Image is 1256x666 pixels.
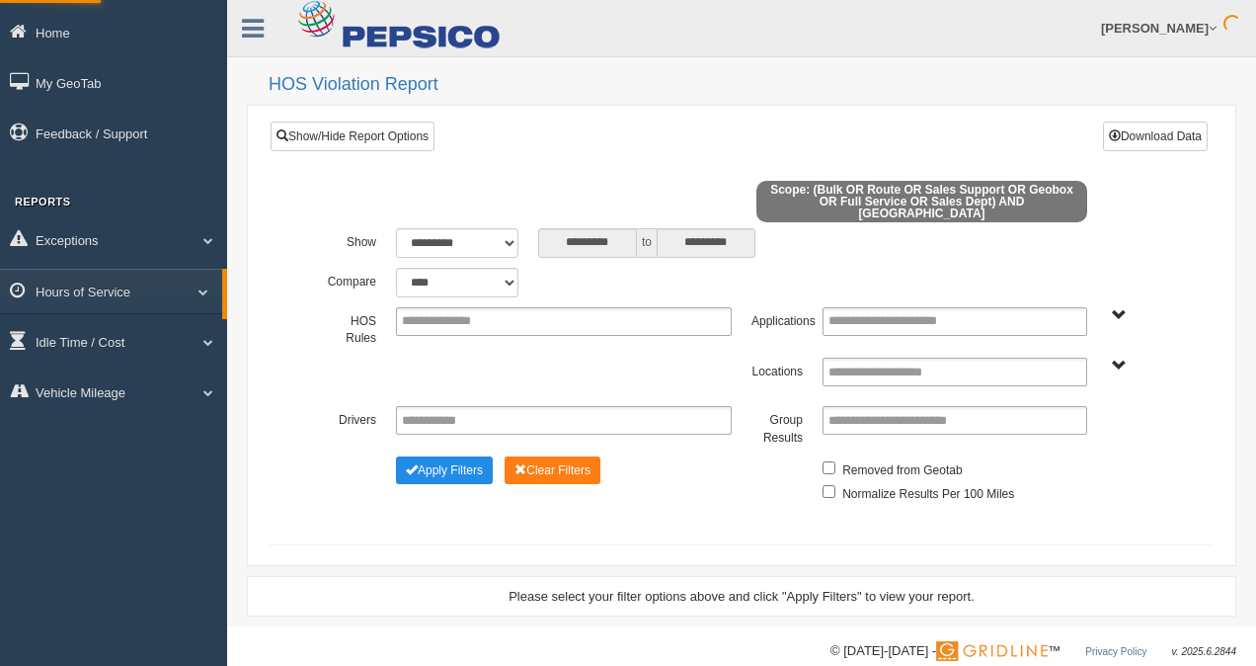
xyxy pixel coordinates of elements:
label: HOS Rules [315,307,386,348]
a: Show/Hide Report Options [271,122,434,151]
label: Locations [742,358,813,381]
div: Please select your filter options above and click "Apply Filters" to view your report. [265,587,1218,606]
label: Compare [315,268,386,291]
a: Privacy Policy [1085,646,1146,657]
label: Removed from Geotab [842,457,962,480]
div: © [DATE]-[DATE] - ™ [830,641,1236,662]
span: v. 2025.6.2844 [1172,646,1236,657]
h2: HOS Violation Report [269,75,1236,95]
button: Change Filter Options [396,457,493,484]
label: Applications [742,307,813,331]
label: Show [315,228,386,252]
label: Normalize Results Per 100 Miles [842,480,1014,504]
img: Gridline [936,641,1048,661]
span: Scope: (Bulk OR Route OR Sales Support OR Geobox OR Full Service OR Sales Dept) AND [GEOGRAPHIC_D... [756,181,1087,222]
span: to [637,228,657,258]
button: Download Data [1103,122,1208,151]
label: Group Results [742,406,813,447]
button: Change Filter Options [505,457,600,484]
label: Drivers [315,406,386,430]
